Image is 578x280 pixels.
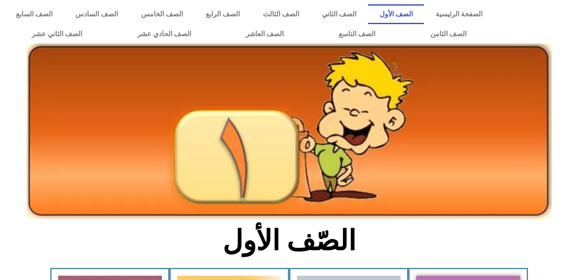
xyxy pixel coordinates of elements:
[403,24,494,44] a: الصف الثامن
[368,4,424,24] a: الصف الأول
[194,4,251,24] a: الصف الرابع
[251,4,310,24] a: الصف الثالث
[424,4,494,24] a: الصفحة الرئيسية
[311,24,403,44] a: الصف التاسع
[4,4,64,24] a: الصف السابع
[130,4,194,24] a: الصف الخامس
[64,4,130,24] a: الصف السادس
[147,224,431,258] h2: الصّف الأول
[310,4,368,24] a: الصف الثاني
[110,24,219,44] a: الصف الحادي عشر
[4,24,110,44] a: الصف الثاني عشر
[218,24,311,44] a: الصف العاشر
